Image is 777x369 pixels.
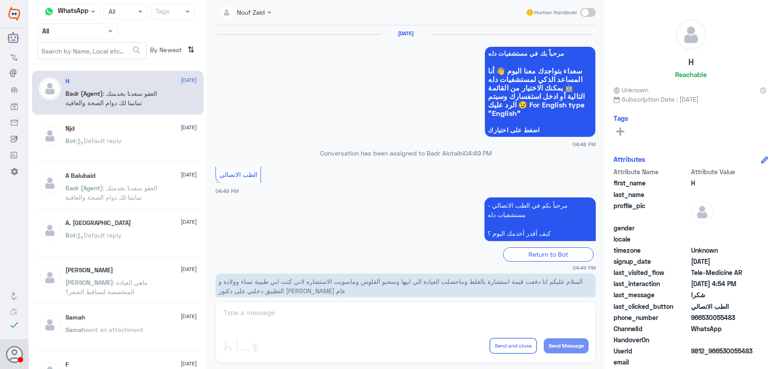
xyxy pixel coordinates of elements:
p: Conversation has been assigned to Badr Alotaibi [216,148,596,158]
img: whatsapp.png [42,5,56,18]
h6: Reachable [675,70,707,78]
span: last_visited_flow [614,268,689,277]
i: ⇅ [187,42,195,57]
span: null [691,234,756,244]
span: Attribute Value [691,167,756,176]
img: defaultAdmin.png [39,172,61,194]
p: 10/8/2025, 4:49 PM [216,274,596,299]
button: search [131,43,142,58]
img: defaultAdmin.png [39,266,61,289]
span: By Newest [146,42,184,60]
span: timezone [614,246,689,255]
span: phone_number [614,313,689,322]
span: Human Handover [534,8,577,16]
img: defaultAdmin.png [39,125,61,147]
span: H [691,178,756,188]
span: [PERSON_NAME] [65,279,113,286]
span: 04:48 PM [573,140,596,148]
span: [DATE] [181,360,197,368]
span: سعداء بتواجدك معنا اليوم 👋 أنا المساعد الذكي لمستشفيات دله 🤖 يمكنك الاختيار من القائمة التالية أو... [488,66,592,117]
span: 966530055483 [691,313,756,322]
span: : Default reply [76,137,122,144]
span: Bot [65,231,76,239]
span: [DATE] [181,123,197,131]
span: Badr (Agent) [65,184,103,192]
span: null [691,223,756,233]
span: first_name [614,178,689,188]
span: last_message [614,290,689,299]
span: 2025-08-10T13:54:13.076Z [691,279,756,288]
button: Send and close [489,338,537,354]
img: defaultAdmin.png [39,314,61,336]
span: شكرا [691,290,756,299]
span: sent an attachment [85,326,143,333]
span: Samah [65,326,85,333]
span: الطب الاتصالي [691,302,756,311]
span: null [691,357,756,367]
span: Subscription Date : [DATE] [614,94,768,104]
img: Widebot Logo [8,7,20,21]
span: UserId [614,346,689,356]
i: check [9,320,20,330]
h5: Njd [65,125,74,132]
img: defaultAdmin.png [39,78,61,100]
h5: عبدالرحمن بن عبدالله [65,266,113,274]
p: 10/8/2025, 4:49 PM [484,197,596,241]
img: defaultAdmin.png [676,20,706,50]
span: 9812_966530055483 [691,346,756,356]
span: 2 [691,324,756,333]
img: defaultAdmin.png [39,219,61,242]
span: 04:49 PM [573,264,596,271]
span: HandoverOn [614,335,689,344]
div: Return to Bot [503,247,594,261]
span: Badr (Agent) [65,90,103,97]
span: gender [614,223,689,233]
span: last_name [614,190,689,199]
span: 2025-08-10T13:48:07.105Z [691,257,756,266]
span: Unknown [691,246,756,255]
h5: H [688,57,694,67]
span: Attribute Name [614,167,689,176]
span: [DATE] [181,76,197,84]
span: مرحباً بك في مستشفيات دله [488,50,592,57]
span: ChannelId [614,324,689,333]
h6: Tags [614,114,628,122]
h5: F [65,361,69,369]
img: defaultAdmin.png [691,201,713,223]
span: profile_pic [614,201,689,221]
h5: A. Turki [65,219,131,227]
span: last_clicked_button [614,302,689,311]
span: null [691,335,756,344]
span: Bot [65,137,76,144]
span: email [614,357,689,367]
h6: [DATE] [381,30,430,37]
span: [DATE] [181,265,197,273]
span: signup_date [614,257,689,266]
h6: Attributes [614,155,645,163]
span: Tele-Medicine AR [691,268,756,277]
h5: Samah [65,314,85,321]
div: Tags [154,6,170,18]
span: 04:49 PM [464,149,492,157]
span: [DATE] [181,218,197,226]
button: Avatar [6,346,23,363]
span: [DATE] [181,171,197,179]
span: اضغط على اختيارك [488,127,592,134]
span: : العفو سعدنا بخدمتك تمانينا لك دوام الصحة والعافية [65,184,157,201]
h5: H [65,78,69,85]
h5: A Balubaid [65,172,95,180]
span: last_interaction [614,279,689,288]
span: الطب الاتصالي [220,171,257,178]
span: Unknown [614,85,648,94]
input: Search by Name, Local etc… [38,43,146,59]
span: 04:49 PM [216,188,239,194]
span: locale [614,234,689,244]
span: : Default reply [76,231,122,239]
span: [DATE] [181,312,197,320]
span: search [131,45,142,56]
span: : العفو سعدنا بخدمتك تمانينا لك دوام الصحة والعافية [65,90,157,107]
button: Send Message [544,338,589,353]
